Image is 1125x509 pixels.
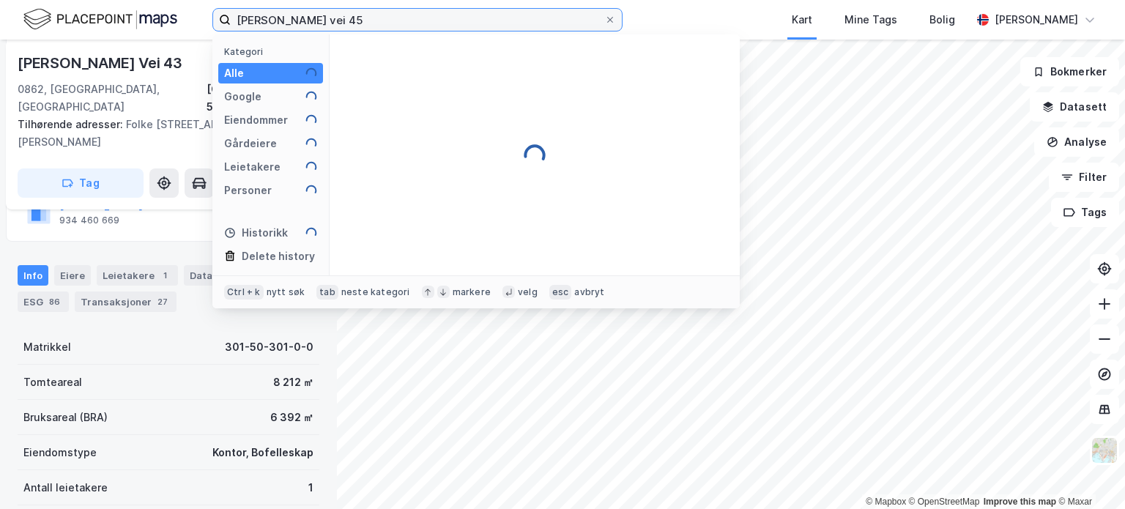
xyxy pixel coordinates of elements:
div: Google [224,88,261,105]
div: [GEOGRAPHIC_DATA], 50/301 [207,81,319,116]
div: 8 212 ㎡ [273,374,313,391]
div: Ctrl + k [224,285,264,300]
div: Datasett [184,265,256,286]
img: spinner.a6d8c91a73a9ac5275cf975e30b51cfb.svg [305,91,317,103]
img: spinner.a6d8c91a73a9ac5275cf975e30b51cfb.svg [305,227,317,239]
input: Søk på adresse, matrikkel, gårdeiere, leietakere eller personer [231,9,604,31]
div: Leietakere [97,265,178,286]
img: spinner.a6d8c91a73a9ac5275cf975e30b51cfb.svg [305,114,317,126]
div: 1 [308,479,313,497]
button: Tag [18,168,144,198]
div: Gårdeiere [224,135,277,152]
div: Kategori [224,46,323,57]
button: Bokmerker [1020,57,1119,86]
div: avbryt [574,286,604,298]
div: 86 [46,294,63,309]
button: Analyse [1034,127,1119,157]
div: velg [518,286,538,298]
img: spinner.a6d8c91a73a9ac5275cf975e30b51cfb.svg [523,144,546,167]
div: Bolig [929,11,955,29]
a: Mapbox [866,497,906,507]
div: 27 [155,294,171,309]
div: Delete history [242,248,315,265]
div: Eiere [54,265,91,286]
div: nytt søk [267,286,305,298]
div: 934 460 669 [59,215,119,226]
a: OpenStreetMap [909,497,980,507]
img: Z [1091,436,1118,464]
iframe: Chat Widget [1052,439,1125,509]
div: Info [18,265,48,286]
div: Historikk [224,224,288,242]
span: Tilhørende adresser: [18,118,126,130]
div: Transaksjoner [75,291,177,312]
img: spinner.a6d8c91a73a9ac5275cf975e30b51cfb.svg [305,185,317,196]
div: neste kategori [341,286,410,298]
div: Folke [STREET_ADDRESS][PERSON_NAME] [18,116,308,151]
div: markere [453,286,491,298]
div: ESG [18,291,69,312]
div: esc [549,285,572,300]
div: Personer [224,182,272,199]
div: Tomteareal [23,374,82,391]
div: 6 392 ㎡ [270,409,313,426]
img: spinner.a6d8c91a73a9ac5275cf975e30b51cfb.svg [305,67,317,79]
img: spinner.a6d8c91a73a9ac5275cf975e30b51cfb.svg [305,138,317,149]
div: Bruksareal (BRA) [23,409,108,426]
div: tab [316,285,338,300]
div: 301-50-301-0-0 [225,338,313,356]
div: Kontor, Bofelleskap [212,444,313,461]
div: Alle [224,64,244,82]
div: Eiendomstype [23,444,97,461]
div: [PERSON_NAME] Vei 43 [18,51,185,75]
button: Datasett [1030,92,1119,122]
div: Kart [792,11,812,29]
div: Leietakere [224,158,281,176]
div: Mine Tags [844,11,897,29]
div: [PERSON_NAME] [995,11,1078,29]
div: Antall leietakere [23,479,108,497]
div: Matrikkel [23,338,71,356]
button: Tags [1051,198,1119,227]
div: Eiendommer [224,111,288,129]
img: spinner.a6d8c91a73a9ac5275cf975e30b51cfb.svg [305,161,317,173]
a: Improve this map [984,497,1056,507]
button: Filter [1049,163,1119,192]
img: logo.f888ab2527a4732fd821a326f86c7f29.svg [23,7,177,32]
div: 0862, [GEOGRAPHIC_DATA], [GEOGRAPHIC_DATA] [18,81,207,116]
div: 1 [157,268,172,283]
